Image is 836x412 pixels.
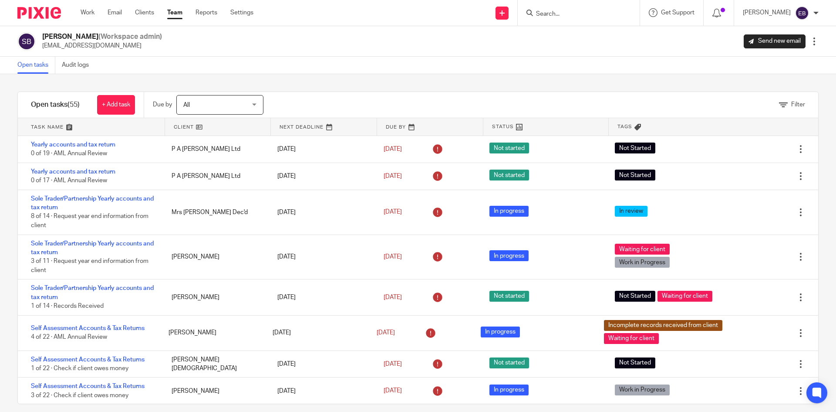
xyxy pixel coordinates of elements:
[657,291,712,302] span: Waiting for client
[108,8,122,17] a: Email
[31,177,107,184] span: 0 of 17 · AML Annual Review
[604,320,722,331] span: Incomplete records received from client
[17,57,55,74] a: Open tasks
[264,324,368,341] div: [DATE]
[163,382,269,400] div: [PERSON_NAME]
[489,206,529,217] span: In progress
[269,382,374,400] div: [DATE]
[31,100,80,109] h1: Open tasks
[196,8,217,17] a: Reports
[269,355,374,373] div: [DATE]
[489,170,529,180] span: Not started
[31,151,107,157] span: 0 of 19 · AML Annual Review
[97,95,135,115] a: + Add task
[384,294,402,300] span: [DATE]
[31,285,154,300] a: Sole Trader/Partnership Yearly accounts and tax return
[791,102,805,108] span: Filter
[269,204,374,221] div: [DATE]
[661,10,694,16] span: Get Support
[269,140,374,158] div: [DATE]
[384,209,402,215] span: [DATE]
[615,244,670,255] span: Waiting for client
[31,241,154,255] a: Sole Trader/Partnership Yearly accounts and tax return
[31,169,115,175] a: Yearly accounts and tax return
[384,254,402,260] span: [DATE]
[744,34,806,48] a: Send new email
[269,167,374,185] div: [DATE]
[269,289,374,306] div: [DATE]
[98,33,162,40] span: (Workspace admin)
[163,167,269,185] div: P A [PERSON_NAME] Ltd
[42,32,162,41] h2: [PERSON_NAME]
[489,358,529,368] span: Not started
[31,258,148,273] span: 3 of 11 · Request year end information from client
[163,204,269,221] div: Mrs [PERSON_NAME] Dec'd
[377,330,395,336] span: [DATE]
[269,248,374,266] div: [DATE]
[384,388,402,394] span: [DATE]
[615,291,655,302] span: Not Started
[615,206,647,217] span: In review
[153,100,172,109] p: Due by
[17,32,36,51] img: svg%3E
[384,361,402,367] span: [DATE]
[615,358,655,368] span: Not Started
[163,248,269,266] div: [PERSON_NAME]
[31,303,104,309] span: 1 of 14 · Records Received
[615,385,670,395] span: Work in Progress
[31,142,115,148] a: Yearly accounts and tax return
[617,123,632,130] span: Tags
[615,143,655,153] span: Not Started
[81,8,94,17] a: Work
[31,196,154,211] a: Sole Trader/Partnership Yearly accounts and tax return
[167,8,182,17] a: Team
[163,289,269,306] div: [PERSON_NAME]
[42,41,162,50] p: [EMAIL_ADDRESS][DOMAIN_NAME]
[31,365,128,371] span: 1 of 22 · Check if client owes money
[489,143,529,153] span: Not started
[160,324,264,341] div: [PERSON_NAME]
[31,325,145,331] a: Self Assessment Accounts & Tax Returns
[67,101,80,108] span: (55)
[604,333,659,344] span: Waiting for client
[481,327,520,337] span: In progress
[31,392,128,398] span: 3 of 22 · Check if client owes money
[615,170,655,180] span: Not Started
[489,385,529,395] span: In progress
[31,214,148,229] span: 8 of 14 · Request year end information from client
[17,7,61,19] img: Pixie
[31,334,107,340] span: 4 of 22 · AML Annual Review
[615,257,670,268] span: Work in Progress
[489,250,529,261] span: In progress
[31,383,145,389] a: Self Assessment Accounts & Tax Returns
[535,10,614,18] input: Search
[31,357,145,363] a: Self Assessment Accounts & Tax Returns
[183,102,190,108] span: All
[384,173,402,179] span: [DATE]
[230,8,253,17] a: Settings
[62,57,95,74] a: Audit logs
[492,123,514,130] span: Status
[743,8,791,17] p: [PERSON_NAME]
[163,351,269,378] div: [PERSON_NAME][DEMOGRAPHIC_DATA]
[384,146,402,152] span: [DATE]
[795,6,809,20] img: svg%3E
[489,291,529,302] span: Not started
[135,8,154,17] a: Clients
[163,140,269,158] div: P A [PERSON_NAME] Ltd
